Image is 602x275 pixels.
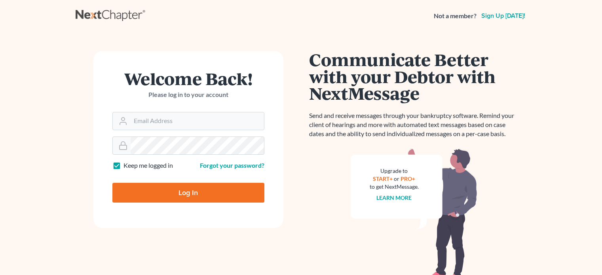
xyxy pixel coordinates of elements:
a: START+ [373,175,393,182]
div: to get NextMessage. [370,183,419,191]
input: Email Address [131,112,264,130]
a: Forgot your password? [200,161,264,169]
a: Learn more [376,194,412,201]
h1: Communicate Better with your Debtor with NextMessage [309,51,519,102]
h1: Welcome Back! [112,70,264,87]
p: Send and receive messages through your bankruptcy software. Remind your client of hearings and mo... [309,111,519,138]
p: Please log in to your account [112,90,264,99]
strong: Not a member? [434,11,477,21]
a: Sign up [DATE]! [480,13,527,19]
div: Upgrade to [370,167,419,175]
label: Keep me logged in [123,161,173,170]
span: or [394,175,399,182]
a: PRO+ [401,175,415,182]
input: Log In [112,183,264,203]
